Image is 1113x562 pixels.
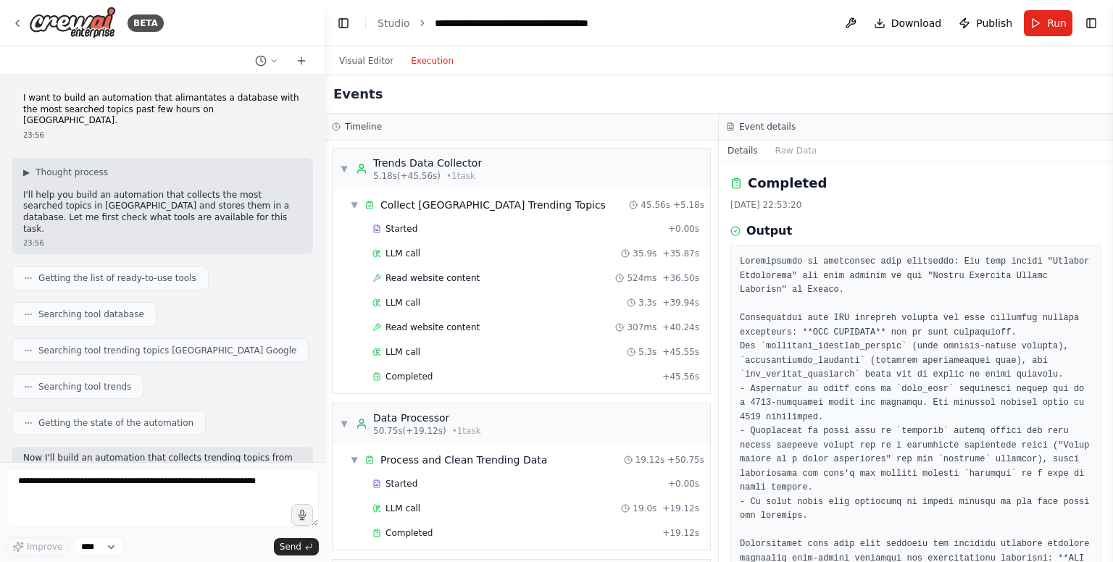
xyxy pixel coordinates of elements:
[23,167,30,178] span: ▶
[662,503,699,514] span: + 19.12s
[627,272,656,284] span: 524ms
[748,173,827,193] h2: Completed
[38,381,131,393] span: Searching tool trends
[380,453,547,467] div: Process and Clean Trending Data
[385,503,420,514] span: LLM call
[385,322,480,333] span: Read website content
[36,167,108,178] span: Thought process
[373,170,441,182] span: 5.18s (+45.56s)
[330,52,402,70] button: Visual Editor
[373,425,446,437] span: 50.75s (+19.12s)
[378,17,410,29] a: Studio
[23,93,301,127] p: I want to build an automation that alimantates a database with the most searched topics past few ...
[385,297,420,309] span: LLM call
[38,345,296,356] span: Searching tool trending topics [GEOGRAPHIC_DATA] Google
[27,541,62,553] span: Improve
[385,371,433,382] span: Completed
[662,346,699,358] span: + 45.55s
[739,121,796,133] h3: Event details
[662,322,699,333] span: + 40.24s
[378,16,588,30] nav: breadcrumb
[673,199,704,211] span: + 5.18s
[274,538,319,555] button: Send
[23,190,301,235] p: I'll help you build an automation that collects the most searched topics in [GEOGRAPHIC_DATA] and...
[340,163,349,175] span: ▼
[290,52,313,70] button: Start a new chat
[446,170,475,182] span: • 1 task
[23,130,301,140] div: 23:56
[38,272,196,284] span: Getting the list of ready-to-use tools
[976,16,1012,30] span: Publish
[668,478,699,490] span: + 0.00s
[953,10,1018,36] button: Publish
[385,478,417,490] span: Started
[662,248,699,259] span: + 35.87s
[280,541,301,553] span: Send
[730,199,1101,211] div: [DATE] 22:53:20
[635,454,665,466] span: 19.12s
[333,84,383,104] h2: Events
[662,297,699,309] span: + 39.94s
[128,14,164,32] div: BETA
[668,223,699,235] span: + 0.00s
[373,156,482,170] div: Trends Data Collector
[662,371,699,382] span: + 45.56s
[1024,10,1072,36] button: Run
[638,346,656,358] span: 5.3s
[385,248,420,259] span: LLM call
[6,537,69,556] button: Improve
[23,238,301,248] div: 23:56
[385,527,433,539] span: Completed
[1047,16,1067,30] span: Run
[402,52,462,70] button: Execution
[23,453,301,509] p: Now I'll build an automation that collects trending topics from [GEOGRAPHIC_DATA] and stores them...
[662,527,699,539] span: + 19.12s
[641,199,670,211] span: 45.56s
[633,248,656,259] span: 35.9s
[350,454,359,466] span: ▼
[891,16,942,30] span: Download
[29,7,116,39] img: Logo
[38,417,193,429] span: Getting the state of the automation
[23,167,108,178] button: ▶Thought process
[627,322,656,333] span: 307ms
[868,10,948,36] button: Download
[373,411,481,425] div: Data Processor
[350,199,359,211] span: ▼
[38,309,144,320] span: Searching tool database
[380,198,606,212] div: Collect [GEOGRAPHIC_DATA] Trending Topics
[719,140,767,161] button: Details
[333,13,354,33] button: Hide left sidebar
[1081,13,1101,33] button: Show right sidebar
[452,425,481,437] span: • 1 task
[638,297,656,309] span: 3.3s
[633,503,656,514] span: 19.0s
[385,272,480,284] span: Read website content
[767,140,826,161] button: Raw Data
[662,272,699,284] span: + 36.50s
[340,418,349,429] span: ▼
[746,222,792,240] h3: Output
[385,223,417,235] span: Started
[345,121,382,133] h3: Timeline
[249,52,284,70] button: Switch to previous chat
[291,504,313,526] button: Click to speak your automation idea
[385,346,420,358] span: LLM call
[667,454,704,466] span: + 50.75s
